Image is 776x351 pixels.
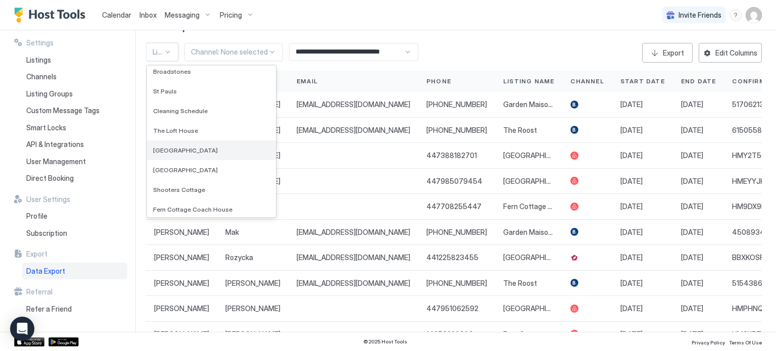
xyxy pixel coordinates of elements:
a: Channels [22,68,127,85]
span: Pricing [220,11,242,20]
span: The Loft House [153,127,198,134]
span: © 2025 Host Tools [363,338,407,345]
span: Data Export [146,18,202,33]
div: User profile [746,7,762,23]
span: [DATE] [681,228,703,237]
span: [EMAIL_ADDRESS][DOMAIN_NAME] [297,228,410,237]
a: Profile [22,208,127,225]
span: [DATE] [620,126,643,135]
span: Start Date [620,77,665,86]
span: Settings [26,38,54,47]
span: [DATE] [620,151,643,160]
span: Mak [225,228,239,237]
span: Data Export [26,267,65,276]
span: Refer a Friend [26,305,72,314]
span: Channels [26,72,57,81]
span: [DATE] [620,177,643,186]
span: Export [26,249,47,259]
span: Profile [26,212,47,221]
div: Edit Columns [715,47,757,58]
a: Google Play Store [48,337,79,346]
span: End Date [681,77,716,86]
span: [PHONE_NUMBER] [426,279,487,288]
a: Calendar [102,10,131,20]
span: [PERSON_NAME] [225,304,280,313]
span: Fern Cottage Coach House [503,202,554,211]
a: Smart Locks [22,119,127,136]
span: Referral [26,287,53,296]
div: Open Intercom Messenger [10,317,34,341]
span: [PERSON_NAME] [225,279,280,288]
span: [DATE] [620,228,643,237]
div: Export [663,47,684,58]
span: St Pauls [153,87,177,95]
div: menu [730,9,742,21]
span: 447388182701 [426,151,477,160]
span: Shooters Cottage [153,186,205,193]
span: [EMAIL_ADDRESS][DOMAIN_NAME] [297,279,410,288]
span: [DATE] [681,100,703,109]
a: Listing Groups [22,85,127,103]
span: [DATE] [620,304,643,313]
span: [DATE] [620,202,643,211]
span: [GEOGRAPHIC_DATA] [153,166,218,174]
span: [DATE] [681,279,703,288]
span: [DATE] [620,279,643,288]
a: Host Tools Logo [14,8,90,23]
span: [PHONE_NUMBER] [426,228,487,237]
span: The Roost [503,126,537,135]
span: Custom Message Tags [26,106,100,115]
span: 14259220383 [426,330,473,339]
span: API & Integrations [26,140,84,149]
span: 447951062592 [426,304,478,313]
span: Channel [570,77,604,86]
span: [DATE] [620,100,643,109]
span: [DATE] [681,330,703,339]
span: 447708255447 [426,202,481,211]
span: [GEOGRAPHIC_DATA] 3 bedroom [503,304,554,313]
span: 441225823455 [426,253,478,262]
a: Direct Booking [22,170,127,187]
span: [GEOGRAPHIC_DATA] [503,151,554,160]
span: [EMAIL_ADDRESS][DOMAIN_NAME] [297,100,410,109]
input: Input Field [289,43,404,61]
span: [DATE] [620,330,643,339]
a: Subscription [22,225,127,242]
span: Privacy Policy [692,339,725,345]
span: [EMAIL_ADDRESS][DOMAIN_NAME] [297,253,410,262]
span: [DATE] [681,202,703,211]
a: User Management [22,153,127,170]
span: Email [297,77,318,86]
span: [DATE] [681,177,703,186]
a: API & Integrations [22,136,127,153]
button: Export [642,43,693,63]
a: Terms Of Use [729,336,762,347]
span: Messaging [165,11,200,20]
span: 6150558345 [732,126,776,135]
span: Invite Friends [678,11,721,20]
a: Inbox [139,10,157,20]
span: [PHONE_NUMBER] [426,126,487,135]
span: Listing Name [503,77,554,86]
a: Custom Message Tags [22,102,127,119]
span: [DATE] [681,126,703,135]
span: Smart Locks [26,123,66,132]
span: Garden Maisonette [503,228,554,237]
a: Refer a Friend [22,300,127,318]
span: [EMAIL_ADDRESS][DOMAIN_NAME] [297,126,410,135]
span: [PERSON_NAME] [225,330,280,339]
a: Privacy Policy [692,336,725,347]
span: [DATE] [620,253,643,262]
span: [GEOGRAPHIC_DATA] [503,177,554,186]
span: [DATE] [681,304,703,313]
span: [PERSON_NAME] [154,304,209,313]
span: 447985079454 [426,177,482,186]
span: [GEOGRAPHIC_DATA] [153,146,218,154]
span: [DATE] [681,253,703,262]
span: Fern Cottage Coach House [153,206,232,213]
a: App Store [14,337,44,346]
span: Cleaning Schedule [153,107,208,115]
span: [PERSON_NAME] [154,228,209,237]
span: Garden Maisonette [503,100,554,109]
